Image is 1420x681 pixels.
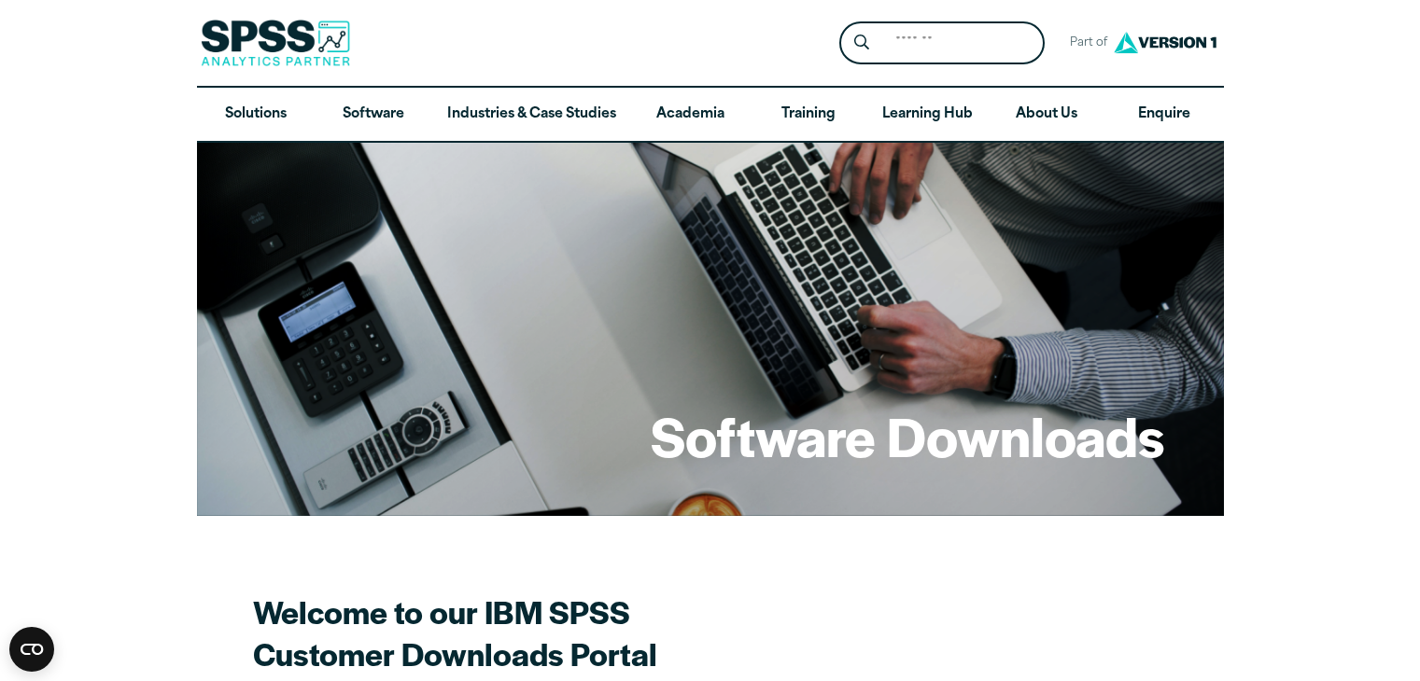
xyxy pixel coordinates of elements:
a: About Us [988,88,1105,142]
h2: Welcome to our IBM SPSS Customer Downloads Portal [253,591,907,674]
a: Enquire [1105,88,1223,142]
form: Site Header Search Form [839,21,1045,65]
a: Solutions [197,88,315,142]
a: Academia [631,88,749,142]
img: Version1 Logo [1109,25,1221,60]
a: Training [749,88,866,142]
a: Learning Hub [867,88,988,142]
button: Open CMP widget [9,627,54,672]
img: SPSS Analytics Partner [201,20,350,66]
a: Industries & Case Studies [432,88,631,142]
h1: Software Downloads [651,399,1164,472]
a: Software [315,88,432,142]
svg: Search magnifying glass icon [854,35,869,50]
button: Search magnifying glass icon [844,26,879,61]
span: Part of [1060,30,1109,57]
nav: Desktop version of site main menu [197,88,1224,142]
